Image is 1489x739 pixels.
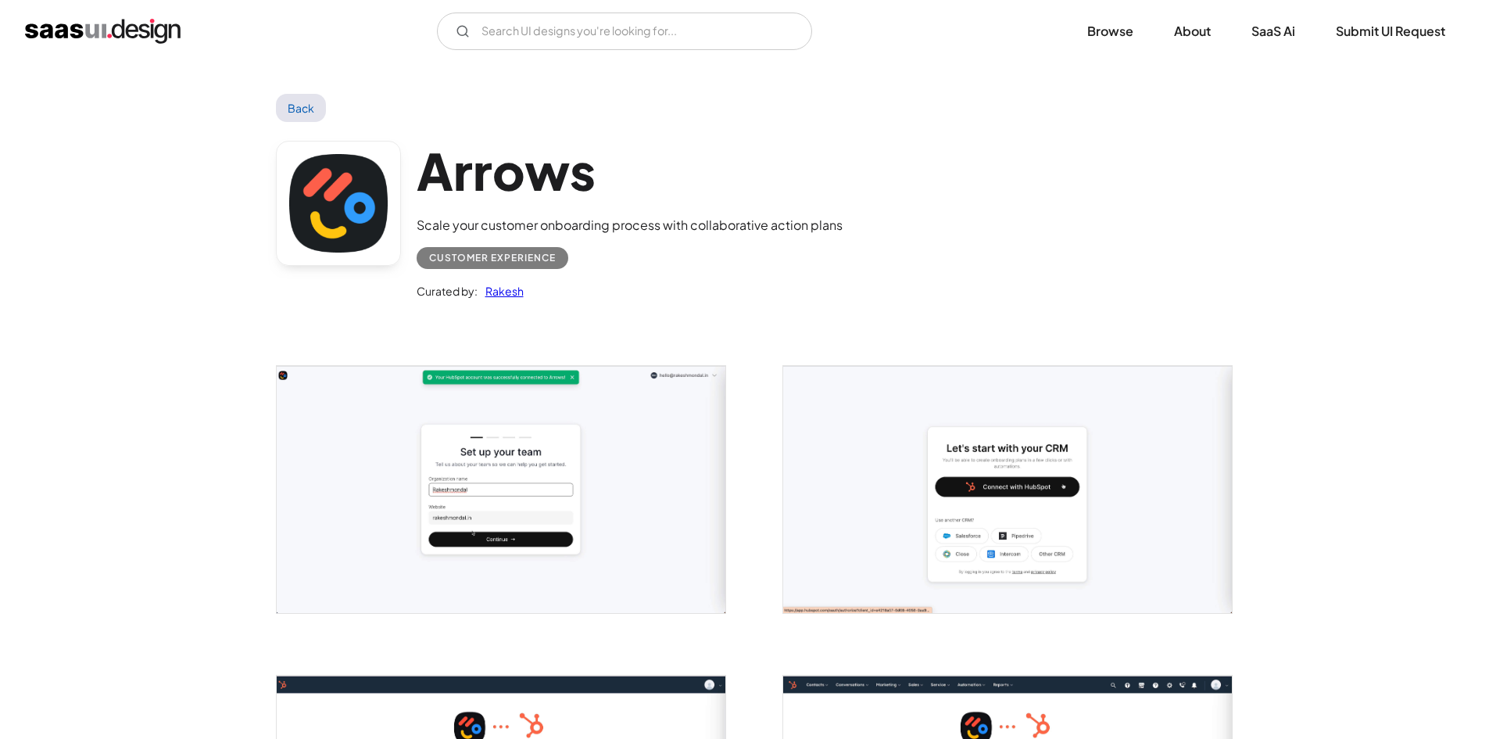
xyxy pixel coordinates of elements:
h1: Arrows [417,141,843,201]
div: Curated by: [417,282,478,300]
a: open lightbox [277,366,725,613]
form: Email Form [437,13,812,50]
a: Submit UI Request [1317,14,1464,48]
input: Search UI designs you're looking for... [437,13,812,50]
a: Back [276,94,327,122]
img: 64f9dd7c6766502a844a9806_Arrows%20to%20setup%20team.jpg [277,366,725,613]
a: home [25,19,181,44]
a: SaaS Ai [1233,14,1314,48]
div: Customer Experience [429,249,556,267]
a: open lightbox [783,366,1232,613]
a: Rakesh [478,282,524,300]
a: Browse [1068,14,1152,48]
div: Scale your customer onboarding process with collaborative action plans [417,216,843,235]
img: 64f9dd7ca8cacdb44c97fec5_Arrows%20to%20Login.jpg [783,366,1232,613]
a: About [1155,14,1229,48]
